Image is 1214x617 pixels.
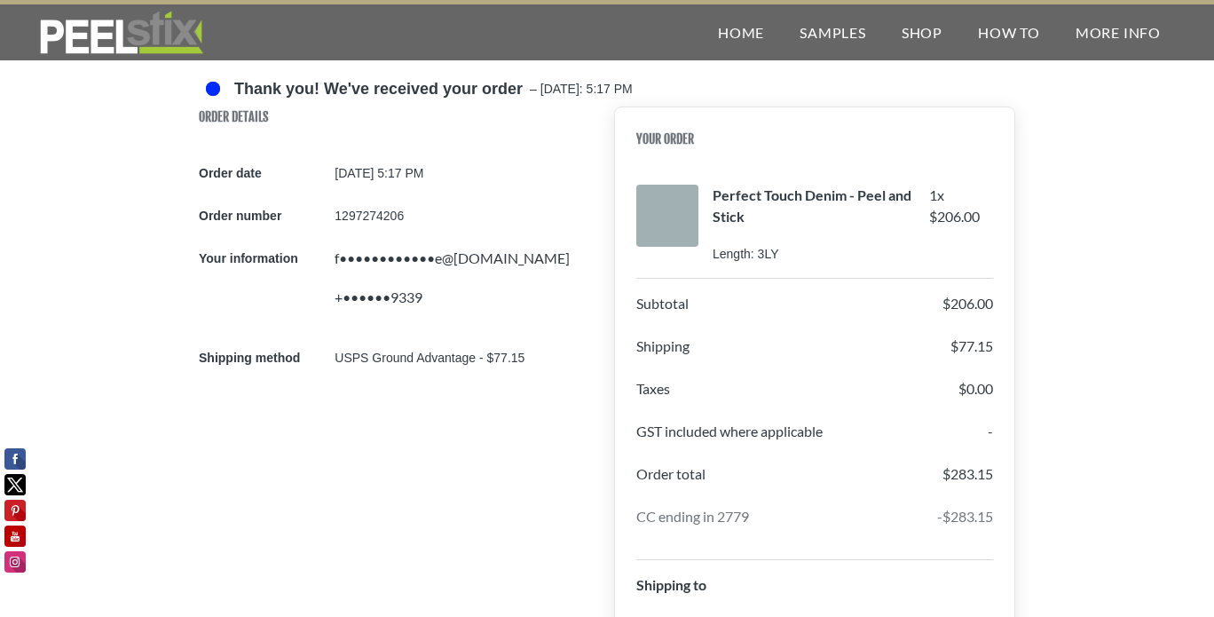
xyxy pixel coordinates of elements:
p: - [988,421,993,460]
p: Shipping to [636,574,993,613]
div: 1297274206 [335,205,600,226]
div: Order date [199,162,327,184]
div: [DATE] 5:17 PM [335,162,600,184]
p: $206.00 [942,293,993,332]
div: Order number [199,205,327,226]
div: Length: 3LY [713,245,993,264]
p: Subtotal [636,293,689,332]
a: Home [700,4,782,60]
h2: Your Order [636,129,993,163]
p: Perfect Touch Denim - Peel and Stick [713,185,929,245]
p: Order total [636,463,706,502]
p: $283.15 [942,463,993,502]
p: GST included where applicable [636,421,823,460]
p: $0.00 [958,378,993,417]
img: REFACE SUPPLIES [35,11,207,55]
p: CC ending in 2779 [636,506,749,545]
a: Samples [782,4,884,60]
h2: Order Details [199,107,600,141]
h3: Thank you! We've received your order [234,75,523,99]
p: Shipping [636,336,690,375]
p: 1 [929,185,993,245]
p: -$283.15 [937,506,993,545]
a: More Info [1058,4,1179,60]
p: $77.15 [950,336,993,375]
a: Shop [884,4,960,60]
div: Your information [199,248,327,326]
span: – [DATE]: 5:17 PM [523,75,633,107]
p: f••••••••••••e@[DOMAIN_NAME] [335,248,600,287]
span: x [937,186,944,203]
p: Taxes [636,378,670,417]
a: How To [960,4,1058,60]
div: USPS Ground Advantage - $77.15 [335,347,600,368]
span: $206.00 [929,208,980,225]
p: +••••••9339 [335,287,600,326]
div: Shipping method [199,347,327,368]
